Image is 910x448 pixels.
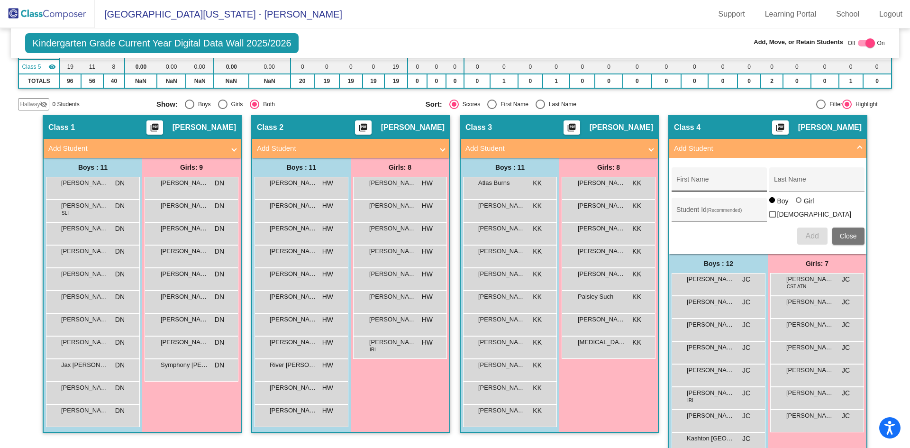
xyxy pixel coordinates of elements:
input: Last Name [774,179,859,187]
span: [PERSON_NAME] [270,292,317,302]
span: Add, Move, or Retain Students [754,37,843,47]
span: [PERSON_NAME][DEMOGRAPHIC_DATA] [478,338,526,347]
span: DN [215,247,224,256]
span: [PERSON_NAME] [270,224,317,233]
td: 0 [839,60,863,74]
span: [PERSON_NAME] [478,360,526,370]
span: [PERSON_NAME] [687,388,734,398]
div: Last Name [545,100,576,109]
span: JC [742,320,750,330]
td: 0 [446,74,464,88]
mat-panel-title: Add Student [674,143,850,154]
span: SLI [62,210,69,217]
a: Logout [872,7,910,22]
span: HW [422,315,433,325]
td: 0 [623,60,652,74]
mat-expansion-panel-header: Add Student [461,139,658,158]
span: HW [322,224,333,234]
span: DN [215,292,224,302]
span: DN [115,269,125,279]
td: 0 [652,74,681,88]
span: [PERSON_NAME] [786,366,834,375]
span: [PERSON_NAME] [687,366,734,375]
span: KK [533,338,542,347]
span: [PERSON_NAME] [578,269,625,279]
span: [PERSON_NAME] [161,178,208,188]
td: 0 [681,60,708,74]
span: JC [742,366,750,375]
div: Both [259,100,275,109]
span: JC [842,343,850,353]
td: 0 [427,74,446,88]
span: HW [422,178,433,188]
td: 0 [570,60,595,74]
span: [PERSON_NAME] [270,406,317,415]
a: Learning Portal [757,7,824,22]
span: [PERSON_NAME] [61,338,109,347]
span: JC [842,411,850,421]
span: On [877,39,885,47]
span: [PERSON_NAME] [161,269,208,279]
span: HW [322,315,333,325]
span: DN [115,360,125,370]
span: [PERSON_NAME] [270,247,317,256]
td: 0 [708,74,737,88]
td: Suzanne Sircely - No Class Name [18,60,59,74]
span: HW [322,269,333,279]
td: 19 [59,60,81,74]
div: Add Student [669,158,866,254]
span: HW [422,269,433,279]
span: Off [848,39,855,47]
td: 0 [708,60,737,74]
span: [PERSON_NAME] [687,320,734,329]
div: Filter [826,100,842,109]
span: [PERSON_NAME] [786,411,834,421]
span: DN [115,247,125,256]
span: [PERSON_NAME] [61,224,109,233]
span: [PERSON_NAME] [61,315,109,324]
span: Symphony [PERSON_NAME] [161,360,208,370]
span: DN [215,360,224,370]
button: Add [797,228,828,245]
span: JC [842,366,850,375]
span: [PERSON_NAME] [786,388,834,398]
button: Print Students Details [772,120,789,135]
span: [PERSON_NAME] [578,224,625,233]
td: 0 [595,74,622,88]
button: Close [832,228,864,245]
button: Print Students Details [355,120,372,135]
td: 1 [490,74,518,88]
td: 0 [464,74,490,88]
span: KK [632,178,641,188]
span: HW [322,247,333,256]
span: DN [115,292,125,302]
span: KK [533,360,542,370]
span: HW [322,338,333,347]
span: IRI [687,397,693,404]
mat-icon: picture_as_pdf [566,123,577,136]
td: 0 [681,74,708,88]
span: [PERSON_NAME] [687,343,734,352]
span: [PERSON_NAME] [381,123,445,132]
span: [PERSON_NAME] [478,201,526,210]
td: 0 [783,60,810,74]
td: 0 [408,60,427,74]
mat-icon: picture_as_pdf [149,123,160,136]
span: Jax [PERSON_NAME] [61,360,109,370]
span: [PERSON_NAME] [478,247,526,256]
div: Boys : 11 [44,158,142,177]
input: Student Id [676,210,762,217]
span: JC [742,411,750,421]
span: [PERSON_NAME] [369,224,417,233]
span: Atlas Burns [478,178,526,188]
span: Kindergarten Grade Current Year Digital Data Wall 2025/2026 [25,33,298,53]
span: KK [632,247,641,256]
td: 19 [384,60,407,74]
div: Girls [227,100,243,109]
td: 0 [737,60,760,74]
span: DN [115,315,125,325]
span: [PERSON_NAME] [369,201,417,210]
td: 0 [490,60,518,74]
span: IRI [370,346,376,353]
td: 0 [863,74,892,88]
